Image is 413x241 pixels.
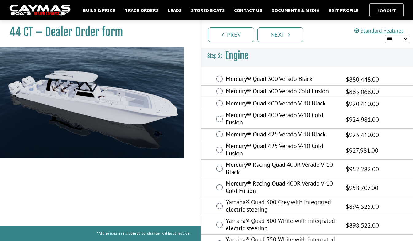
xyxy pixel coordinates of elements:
[374,7,399,13] a: Logout
[226,161,338,177] label: Mercury® Racing Quad 400R Verado V-10 Black
[226,111,338,128] label: Mercury® Quad 400 Verado V-10 Cold Fusion
[80,6,119,14] a: Build & Price
[9,5,71,16] img: caymas-dealer-connect-2ed40d3bc7270c1d8d7ffb4b79bf05adc795679939227970def78ec6f6c03838.gif
[226,180,338,196] label: Mercury® Racing Quad 400R Verado V-10 Cold Fusion
[208,27,254,42] a: Prev
[346,165,379,174] span: $952,282.00
[9,25,185,39] h1: 44 CT – Dealer Order form
[257,27,303,42] a: Next
[346,183,378,193] span: $958,707.00
[346,99,379,109] span: $920,410.00
[226,198,338,215] label: Yamaha® Quad 300 Grey with integrated electric steering
[226,217,338,233] label: Yamaha® Quad 300 White with integrated electric steering
[188,6,228,14] a: Stored Boats
[165,6,185,14] a: Leads
[226,75,338,84] label: Mercury® Quad 300 Verado Black
[122,6,162,14] a: Track Orders
[354,27,404,34] a: Standard Features
[226,100,338,109] label: Mercury® Quad 400 Verado V-10 Black
[325,6,362,14] a: Edit Profile
[346,146,378,155] span: $927,981.00
[346,221,379,230] span: $898,522.00
[226,142,338,159] label: Mercury® Quad 425 Verado V-10 Cold Fusion
[226,131,338,140] label: Mercury® Quad 425 Verado V-10 Black
[346,87,379,96] span: $885,068.00
[97,228,191,238] p: *All prices are subject to change without notice.
[346,75,379,84] span: $880,448.00
[346,202,379,211] span: $894,525.00
[231,6,265,14] a: Contact Us
[226,87,338,96] label: Mercury® Quad 300 Verado Cold Fusion
[346,130,379,140] span: $923,410.00
[346,115,379,124] span: $924,981.00
[268,6,322,14] a: Documents & Media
